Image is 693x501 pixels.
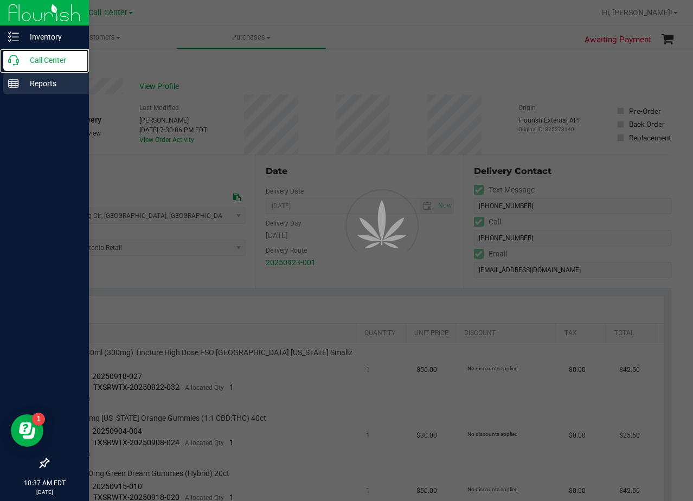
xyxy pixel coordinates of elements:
inline-svg: Reports [8,78,19,89]
p: [DATE] [5,488,84,496]
p: Reports [19,77,84,90]
p: Inventory [19,30,84,43]
inline-svg: Call Center [8,55,19,66]
iframe: Resource center unread badge [32,413,45,426]
iframe: Resource center [11,414,43,447]
p: Call Center [19,54,84,67]
inline-svg: Inventory [8,31,19,42]
p: 10:37 AM EDT [5,478,84,488]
